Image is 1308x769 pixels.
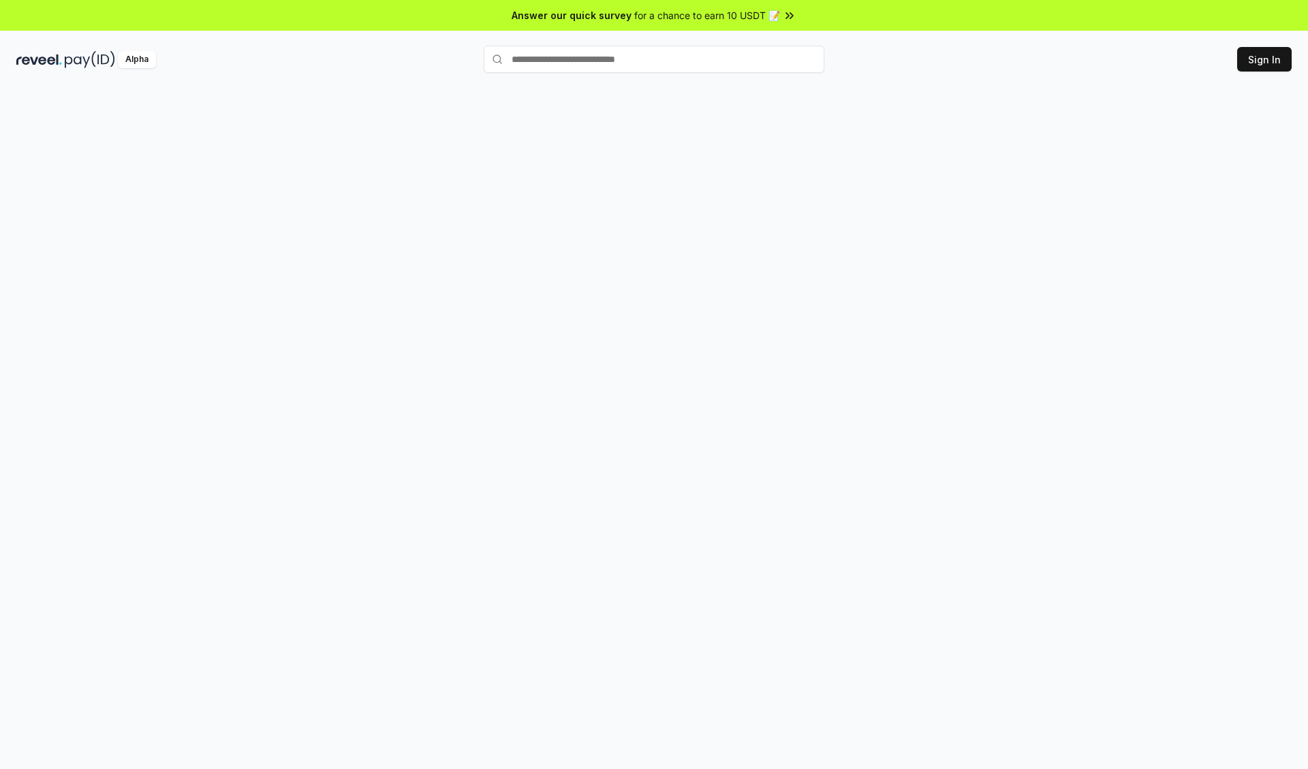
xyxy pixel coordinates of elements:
img: reveel_dark [16,51,62,68]
span: Answer our quick survey [512,8,632,22]
span: for a chance to earn 10 USDT 📝 [634,8,780,22]
img: pay_id [65,51,115,68]
div: Alpha [118,51,156,68]
button: Sign In [1237,47,1292,72]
